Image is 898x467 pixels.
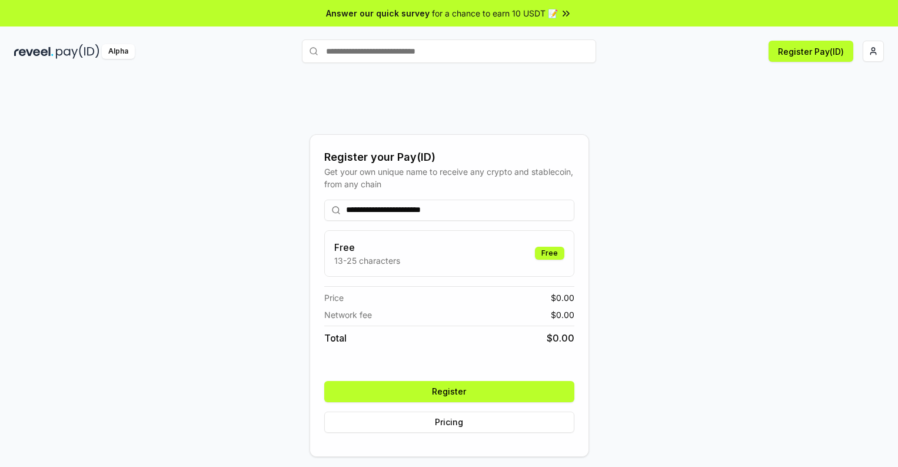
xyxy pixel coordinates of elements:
[14,44,54,59] img: reveel_dark
[432,7,558,19] span: for a chance to earn 10 USDT 📝
[324,331,347,345] span: Total
[102,44,135,59] div: Alpha
[324,165,574,190] div: Get your own unique name to receive any crypto and stablecoin, from any chain
[547,331,574,345] span: $ 0.00
[56,44,99,59] img: pay_id
[324,412,574,433] button: Pricing
[324,149,574,165] div: Register your Pay(ID)
[535,247,564,260] div: Free
[334,254,400,267] p: 13-25 characters
[324,309,372,321] span: Network fee
[326,7,430,19] span: Answer our quick survey
[324,381,574,402] button: Register
[334,240,400,254] h3: Free
[769,41,853,62] button: Register Pay(ID)
[551,309,574,321] span: $ 0.00
[324,292,344,304] span: Price
[551,292,574,304] span: $ 0.00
